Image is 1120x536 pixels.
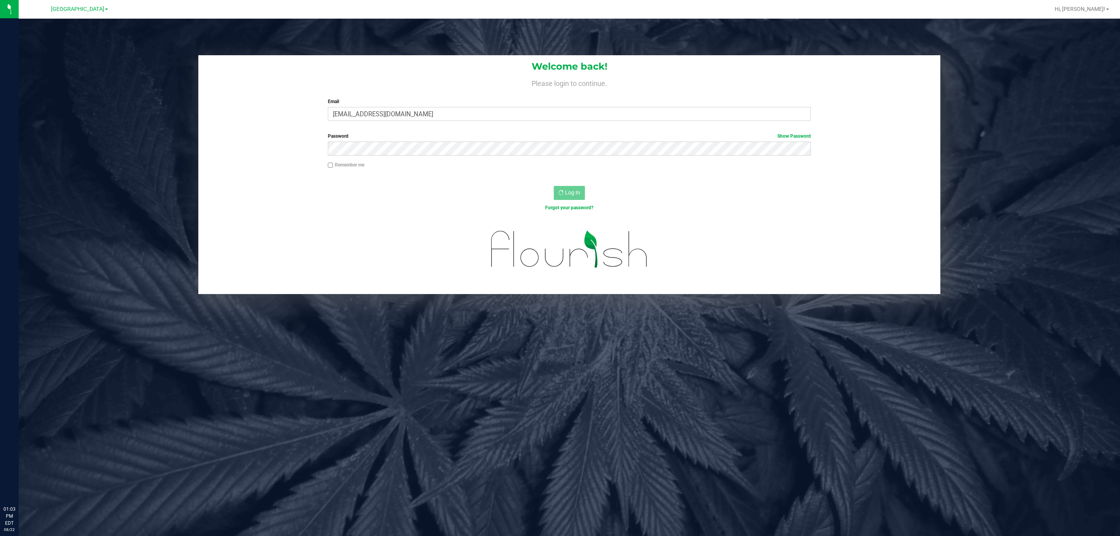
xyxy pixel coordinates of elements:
a: Show Password [777,133,811,139]
a: Forgot your password? [545,205,593,210]
h1: Welcome back! [198,61,940,72]
button: Log In [554,186,585,200]
p: 08/22 [3,527,15,532]
img: flourish_logo.svg [477,219,662,279]
label: Remember me [328,161,364,168]
span: Log In [565,189,580,196]
label: Email [328,98,811,105]
p: 01:03 PM EDT [3,506,15,527]
span: [GEOGRAPHIC_DATA] [51,6,104,12]
input: Remember me [328,163,333,168]
h4: Please login to continue. [198,78,940,87]
span: Password [328,133,348,139]
span: Hi, [PERSON_NAME]! [1055,6,1105,12]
